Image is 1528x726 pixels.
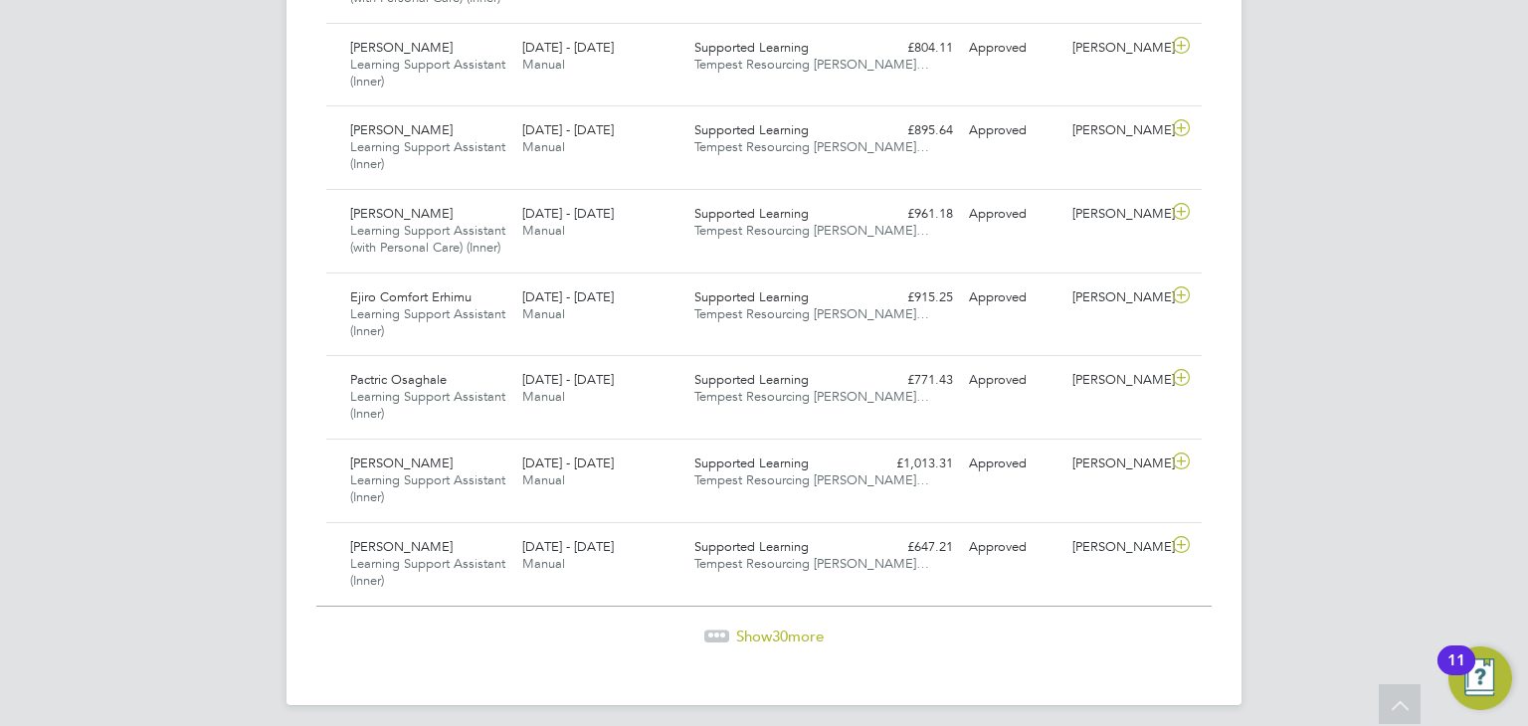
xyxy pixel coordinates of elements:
span: Manual [522,555,565,572]
div: [PERSON_NAME] [1064,281,1168,314]
div: [PERSON_NAME] [1064,198,1168,231]
span: [PERSON_NAME] [350,205,453,222]
div: Approved [961,364,1064,397]
div: £915.25 [858,281,961,314]
span: Manual [522,138,565,155]
div: £771.43 [858,364,961,397]
span: Tempest Resourcing [PERSON_NAME]… [694,222,929,239]
div: [PERSON_NAME] [1064,114,1168,147]
span: [DATE] - [DATE] [522,205,614,222]
span: Learning Support Assistant (Inner) [350,56,505,90]
span: Learning Support Assistant (Inner) [350,138,505,172]
span: Tempest Resourcing [PERSON_NAME]… [694,471,929,488]
span: Manual [522,471,565,488]
span: Manual [522,388,565,405]
div: £895.64 [858,114,961,147]
div: Approved [961,531,1064,564]
span: [DATE] - [DATE] [522,121,614,138]
div: Approved [961,281,1064,314]
span: Tempest Resourcing [PERSON_NAME]… [694,388,929,405]
div: £1,013.31 [858,448,961,480]
span: Tempest Resourcing [PERSON_NAME]… [694,555,929,572]
div: [PERSON_NAME] [1064,364,1168,397]
div: 11 [1447,660,1465,686]
span: [PERSON_NAME] [350,454,453,471]
div: £647.21 [858,531,961,564]
span: Tempest Resourcing [PERSON_NAME]… [694,56,929,73]
span: 30 [772,627,788,645]
div: Approved [961,448,1064,480]
span: Pactric Osaghale [350,371,447,388]
span: Supported Learning [694,454,809,471]
span: [PERSON_NAME] [350,121,453,138]
span: Learning Support Assistant (Inner) [350,305,505,339]
span: Manual [522,305,565,322]
button: Open Resource Center, 11 new notifications [1448,646,1512,710]
span: Learning Support Assistant (with Personal Care) (Inner) [350,222,505,256]
div: Approved [961,198,1064,231]
span: [DATE] - [DATE] [522,454,614,471]
div: [PERSON_NAME] [1064,32,1168,65]
span: Manual [522,56,565,73]
span: Supported Learning [694,39,809,56]
span: Supported Learning [694,288,809,305]
span: Tempest Resourcing [PERSON_NAME]… [694,305,929,322]
span: [DATE] - [DATE] [522,538,614,555]
div: £961.18 [858,198,961,231]
span: Ejiro Comfort Erhimu [350,288,472,305]
div: [PERSON_NAME] [1064,448,1168,480]
div: £804.11 [858,32,961,65]
span: [DATE] - [DATE] [522,288,614,305]
span: Supported Learning [694,371,809,388]
span: Learning Support Assistant (Inner) [350,471,505,505]
span: [DATE] - [DATE] [522,371,614,388]
span: Supported Learning [694,538,809,555]
span: [DATE] - [DATE] [522,39,614,56]
div: Approved [961,114,1064,147]
span: Learning Support Assistant (Inner) [350,555,505,589]
span: Learning Support Assistant (Inner) [350,388,505,422]
span: [PERSON_NAME] [350,538,453,555]
span: Show more [736,627,824,645]
span: Tempest Resourcing [PERSON_NAME]… [694,138,929,155]
span: Supported Learning [694,121,809,138]
div: [PERSON_NAME] [1064,531,1168,564]
span: Supported Learning [694,205,809,222]
span: [PERSON_NAME] [350,39,453,56]
span: Manual [522,222,565,239]
div: Approved [961,32,1064,65]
